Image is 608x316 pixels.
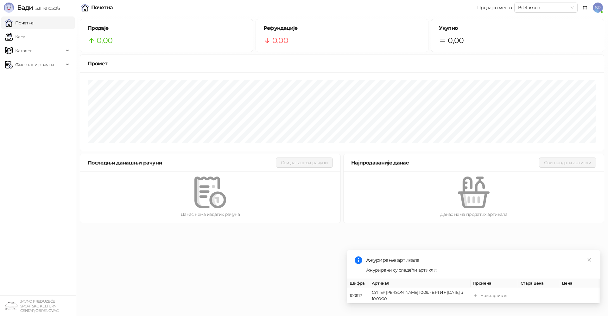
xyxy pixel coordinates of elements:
div: Ажурирање артикала [366,256,593,264]
span: Каталог [15,44,32,57]
img: Logo [4,3,14,13]
span: 0,00 [97,35,112,47]
th: Цена [559,279,600,288]
a: Каса [5,30,25,43]
td: - [518,288,559,304]
td: 1001117 [347,288,369,304]
div: Данас нема издатих рачуна [90,211,330,218]
div: Почетна [91,5,113,10]
span: close [587,258,592,262]
span: Бади [17,4,33,11]
img: 64x64-companyLogo-4a28e1f8-f217-46d7-badd-69a834a81aaf.png [5,300,18,312]
span: 3.11.1-a1d5cf6 [33,5,60,11]
td: - [559,288,600,304]
th: Шифра [347,279,369,288]
th: Стара цена [518,279,559,288]
small: JAVNO PREDUZEĆE SPORTSKO KULTURNI CENTAR, OBRENOVAC [20,299,58,313]
span: 0,00 [272,35,288,47]
h5: Продаје [88,24,245,32]
div: Продајно место [477,5,512,10]
span: info-circle [355,256,362,264]
div: Промет [88,60,596,68]
a: Документација [580,3,590,13]
span: 0,00 [448,35,464,47]
div: Данас нема продатих артикала [354,211,594,218]
th: Промена [471,279,518,288]
button: Сви продати артикли [539,158,596,168]
span: Фискални рачуни [15,58,54,71]
div: Ажурирани су следећи артикли: [366,267,593,274]
button: Сви данашњи рачуни [276,158,333,168]
span: Biletarnica [518,3,574,12]
a: Close [586,256,593,263]
span: SR [593,3,603,13]
div: Најпродаваније данас [351,159,539,167]
td: СУПЕР [PERSON_NAME] 10.09. - ВРТИЋ [DATE] u 10:00:00 [369,288,471,304]
h5: Рефундације [263,24,421,32]
th: Артикал [369,279,471,288]
div: Нови артикал [480,293,507,299]
a: Почетна [5,16,34,29]
div: Последњи данашњи рачуни [88,159,276,167]
h5: Укупно [439,24,596,32]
